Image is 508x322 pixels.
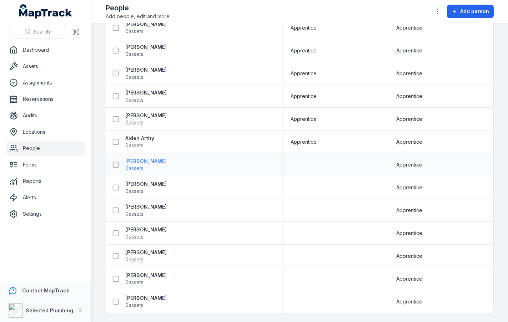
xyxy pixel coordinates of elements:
span: 0 assets [125,73,144,81]
span: Apprentice [396,93,422,100]
strong: [PERSON_NAME] [125,112,167,119]
strong: [PERSON_NAME] [125,66,167,73]
a: Alerts [6,190,85,205]
span: Apprentice [291,24,317,31]
span: Add person [460,8,489,15]
a: [PERSON_NAME]0assets [125,158,167,172]
a: Settings [6,207,85,221]
strong: Aiden Arthy [125,135,154,142]
span: Search [33,28,50,35]
a: Reservations [6,92,85,106]
strong: [PERSON_NAME] [125,295,167,302]
span: 0 assets [125,51,144,58]
span: 0 assets [125,256,144,263]
strong: [PERSON_NAME] [125,249,167,256]
span: 0 assets [125,302,144,309]
a: Assignments [6,76,85,90]
span: Apprentice [396,230,422,237]
h2: People [106,3,171,13]
strong: [PERSON_NAME] [125,21,167,28]
span: Apprentice [396,70,422,77]
a: [PERSON_NAME]0assets [125,180,167,195]
span: Apprentice [396,298,422,305]
span: Apprentice [396,161,422,168]
span: Apprentice [396,275,422,282]
span: 0 assets [125,165,144,172]
a: [PERSON_NAME]0assets [125,272,167,286]
span: Apprentice [291,138,317,145]
span: Apprentice [291,70,317,77]
strong: [PERSON_NAME] [125,226,167,233]
strong: Selected Plumbing [26,307,73,313]
a: [PERSON_NAME]0assets [125,21,167,35]
a: [PERSON_NAME]0assets [125,112,167,126]
a: [PERSON_NAME]0assets [125,226,167,240]
span: Apprentice [396,252,422,260]
a: Dashboard [6,43,85,57]
span: Add people, edit and more. [106,13,171,20]
strong: [PERSON_NAME] [125,89,167,96]
a: Locations [6,125,85,139]
button: Add person [447,5,494,18]
strong: Contact MapTrack [22,287,69,293]
a: Assets [6,59,85,73]
span: 0 assets [125,210,144,218]
a: [PERSON_NAME]0assets [125,249,167,263]
a: Audits [6,108,85,123]
a: People [6,141,85,155]
span: Apprentice [291,47,317,54]
span: Apprentice [396,207,422,214]
a: [PERSON_NAME]0assets [125,89,167,103]
a: [PERSON_NAME]0assets [125,295,167,309]
span: Apprentice [396,24,422,31]
button: Search [9,25,66,39]
span: 0 assets [125,119,144,126]
a: MapTrack [19,4,72,19]
a: [PERSON_NAME]0assets [125,44,167,58]
span: 0 assets [125,233,144,240]
strong: [PERSON_NAME] [125,180,167,188]
a: Reports [6,174,85,188]
span: 0 assets [125,142,144,149]
a: [PERSON_NAME]0assets [125,66,167,81]
strong: [PERSON_NAME] [125,158,167,165]
a: [PERSON_NAME]0assets [125,203,167,218]
span: Apprentice [291,116,317,123]
span: 0 assets [125,188,144,195]
span: Apprentice [291,93,317,100]
span: 0 assets [125,279,144,286]
strong: [PERSON_NAME] [125,203,167,210]
strong: [PERSON_NAME] [125,272,167,279]
span: 0 assets [125,96,144,103]
span: 0 assets [125,28,144,35]
span: Apprentice [396,116,422,123]
span: Apprentice [396,138,422,145]
a: Aiden Arthy0assets [125,135,154,149]
a: Forms [6,158,85,172]
span: Apprentice [396,184,422,191]
strong: [PERSON_NAME] [125,44,167,51]
span: Apprentice [396,47,422,54]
